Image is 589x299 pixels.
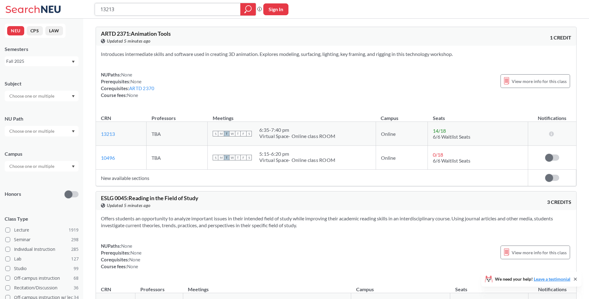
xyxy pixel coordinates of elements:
div: CRN [101,115,111,122]
div: 6:35 - 7:40 pm [259,127,335,133]
a: Leave a testimonial [534,276,570,282]
span: T [235,131,241,136]
label: Recitation/Discussion [5,284,79,292]
span: Class Type [5,215,79,222]
input: Choose one or multiple [6,163,58,170]
span: F [241,155,246,160]
span: None [127,92,138,98]
div: Fall 2025Dropdown arrow [5,56,79,66]
span: None [121,243,132,249]
td: TBA [147,146,208,170]
th: Campus [351,280,450,293]
button: NEU [7,26,24,35]
span: S [246,131,252,136]
svg: magnifying glass [244,5,252,14]
th: Seats [450,280,528,293]
td: New available sections [96,170,528,186]
th: Notifications [528,108,576,122]
div: 5:15 - 6:20 pm [259,151,335,157]
span: 127 [71,255,79,262]
span: W [229,131,235,136]
span: F [241,131,246,136]
div: Semesters [5,46,79,53]
td: Online [376,146,428,170]
span: None [121,72,132,77]
p: Honors [5,191,21,198]
span: S [213,155,218,160]
div: magnifying glass [240,3,256,16]
div: Campus [5,150,79,157]
span: Updated 5 minutes ago [107,202,151,209]
div: NUPaths: Prerequisites: Corequisites: Course fees: [101,71,154,99]
td: TBA [147,122,208,146]
span: 3 CREDITS [547,199,571,205]
svg: Dropdown arrow [72,165,75,168]
input: Choose one or multiple [6,92,58,100]
span: ESLG 0045 : Reading in the Field of Study [101,195,198,201]
div: Fall 2025 [6,58,71,65]
span: 0 / 18 [433,152,443,158]
label: Seminar [5,236,79,244]
span: 1919 [69,227,79,233]
span: View more info for this class [512,77,567,85]
span: 68 [74,275,79,282]
div: NUPaths: Prerequisites: Corequisites: Course fees: [101,242,142,270]
div: Dropdown arrow [5,126,79,136]
th: Professors [135,280,183,293]
section: Offers students an opportunity to analyze important issues in their intended field of study while... [101,215,571,229]
svg: Dropdown arrow [72,95,75,98]
span: 285 [71,246,79,253]
svg: Dropdown arrow [72,61,75,63]
span: T [224,155,229,160]
span: ARTD 2371 : Animation Tools [101,30,171,37]
span: T [235,155,241,160]
th: Meetings [208,108,376,122]
td: Online [376,122,428,146]
input: Choose one or multiple [6,127,58,135]
section: Introduces intermediate skills and software used in creating 3D animation. Explores modeling, sur... [101,51,571,57]
span: View more info for this class [512,249,567,256]
div: Virtual Space- Online class ROOM [259,157,335,163]
span: 1 CREDIT [550,34,571,41]
button: LAW [45,26,63,35]
button: CPS [27,26,43,35]
a: 13213 [101,131,115,137]
span: T [224,131,229,136]
label: Studio [5,264,79,273]
svg: Dropdown arrow [72,130,75,133]
span: Updated 5 minutes ago [107,38,151,44]
span: None [127,264,138,269]
th: Campus [376,108,428,122]
input: Class, professor, course number, "phrase" [100,4,236,15]
span: None [130,79,142,84]
span: 6/6 Waitlist Seats [433,134,470,140]
div: Dropdown arrow [5,91,79,101]
button: Sign In [263,3,288,15]
span: 36 [74,284,79,291]
th: Professors [147,108,208,122]
th: Seats [428,108,528,122]
span: None [129,257,140,262]
label: Off-campus instruction [5,274,79,282]
div: CRN [101,286,111,293]
span: 298 [71,236,79,243]
div: Dropdown arrow [5,161,79,172]
span: We need your help! [495,277,570,281]
a: ARTD 2370 [129,85,154,91]
a: 10496 [101,155,115,161]
span: S [213,131,218,136]
th: Meetings [183,280,351,293]
span: W [229,155,235,160]
span: 99 [74,265,79,272]
label: Lab [5,255,79,263]
span: 6/6 Waitlist Seats [433,158,470,163]
span: M [218,131,224,136]
div: Subject [5,80,79,87]
span: S [246,155,252,160]
span: None [130,250,142,255]
label: Individual Instruction [5,245,79,253]
span: 14 / 18 [433,128,446,134]
label: Lecture [5,226,79,234]
div: NU Path [5,115,79,122]
div: Virtual Space- Online class ROOM [259,133,335,139]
